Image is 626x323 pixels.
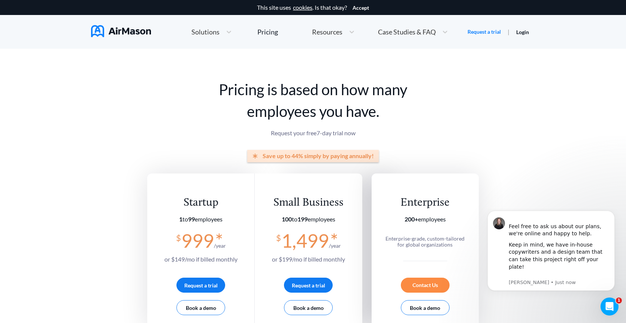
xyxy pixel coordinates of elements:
[257,28,278,35] div: Pricing
[353,5,369,11] button: Accept cookies
[147,130,479,136] p: Request your free 7 -day trial now
[516,29,529,35] a: Login
[385,235,465,248] span: Enterprise-grade, custom-tailored for global organizations
[293,4,312,11] a: cookies
[191,28,220,35] span: Solutions
[176,278,225,293] button: Request a trial
[382,196,468,210] div: Enterprise
[378,28,436,35] span: Case Studies & FAQ
[297,215,308,223] b: 199
[284,300,333,315] button: Book a demo
[176,300,225,315] button: Book a demo
[508,28,509,35] span: |
[179,215,195,223] span: to
[164,196,238,210] div: Startup
[282,215,308,223] span: to
[476,209,626,319] iframe: Intercom notifications message
[164,256,238,263] span: or $ 149 /mo if billed monthly
[401,300,450,315] button: Book a demo
[176,230,181,242] span: $
[272,196,345,210] div: Small Business
[382,216,468,223] section: employees
[181,229,214,252] span: 999
[147,79,479,122] h1: Pricing is based on how many employees you have.
[272,216,345,223] section: employees
[312,28,342,35] span: Resources
[616,298,622,304] span: 1
[468,28,501,36] a: Request a trial
[281,229,329,252] span: 1,499
[282,215,292,223] b: 100
[284,278,333,293] button: Request a trial
[263,153,374,159] span: Save up to 44% simply by paying annually!
[401,278,450,293] div: Contact Us
[164,216,238,223] section: employees
[405,215,418,223] b: 200+
[91,25,151,37] img: AirMason Logo
[179,215,182,223] b: 1
[272,256,345,263] span: or $ 199 /mo if billed monthly
[276,230,281,242] span: $
[601,298,619,316] iframe: Intercom live chat
[188,215,195,223] b: 99
[257,25,278,39] a: Pricing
